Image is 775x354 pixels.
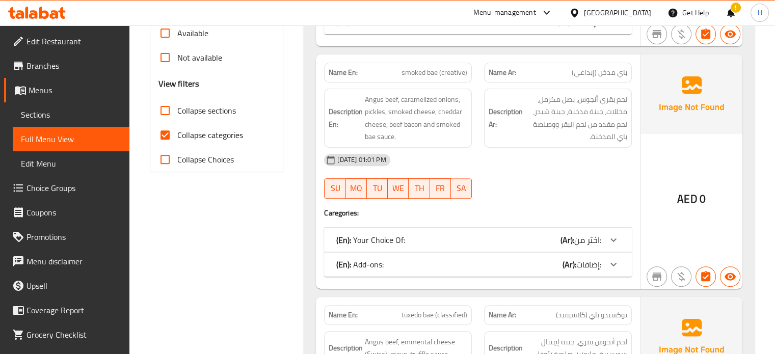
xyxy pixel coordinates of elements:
[13,102,129,127] a: Sections
[26,329,121,341] span: Grocery Checklist
[336,257,351,272] b: (En):
[720,24,740,44] button: Available
[584,7,651,18] div: [GEOGRAPHIC_DATA]
[324,208,632,218] h4: Caregories:
[158,78,200,90] h3: View filters
[560,232,574,248] b: (Ar):
[26,304,121,316] span: Coverage Report
[177,51,222,64] span: Not available
[365,93,467,143] span: Angus beef, caramelized onions, pickles, smoked cheese, cheddar cheese, beef bacon and smoked bae...
[640,55,742,134] img: Ae5nvW7+0k+MAAAAAElFTkSuQmCC
[671,266,691,287] button: Purchased item
[329,105,363,130] strong: Description En:
[26,280,121,292] span: Upsell
[329,181,341,196] span: SU
[402,67,467,78] span: smoked bae (creative)
[26,35,121,47] span: Edit Restaurant
[700,189,706,209] span: 0
[409,178,430,199] button: TH
[13,127,129,151] a: Full Menu View
[696,24,716,44] button: Has choices
[21,108,121,121] span: Sections
[336,258,384,270] p: Add-ons:
[367,178,388,199] button: TU
[336,234,405,246] p: Your Choice Of:
[350,181,363,196] span: MO
[4,29,129,53] a: Edit Restaurant
[696,266,716,287] button: Has choices
[757,7,762,18] span: H
[430,178,451,199] button: FR
[324,178,345,199] button: SU
[4,249,129,274] a: Menu disclaimer
[329,310,358,320] strong: Name En:
[4,274,129,298] a: Upsell
[324,252,632,277] div: (En): Add-ons:(Ar):إضافات:
[455,181,468,196] span: SA
[21,157,121,170] span: Edit Menu
[4,78,129,102] a: Menus
[21,133,121,145] span: Full Menu View
[13,151,129,176] a: Edit Menu
[677,189,697,209] span: AED
[26,60,121,72] span: Branches
[402,310,467,320] span: tuxedo bae (classified)
[336,16,384,28] p: Add-ons:
[671,24,691,44] button: Purchased item
[4,322,129,347] a: Grocery Checklist
[346,178,367,199] button: MO
[489,67,516,78] strong: Name Ar:
[473,7,536,19] div: Menu-management
[26,182,121,194] span: Choice Groups
[572,67,627,78] span: باي مدخن (إبداعي)
[647,266,667,287] button: Not branch specific item
[4,200,129,225] a: Coupons
[324,228,632,252] div: (En): Your Choice Of:(Ar):اختر من:
[489,105,523,130] strong: Description Ar:
[720,266,740,287] button: Available
[413,181,425,196] span: TH
[4,53,129,78] a: Branches
[371,181,384,196] span: TU
[556,310,627,320] span: توكسيدو باي (كلاسيفيد)
[451,178,472,199] button: SA
[26,206,121,219] span: Coupons
[177,153,234,166] span: Collapse Choices
[434,181,447,196] span: FR
[336,232,351,248] b: (En):
[177,27,208,39] span: Available
[489,310,516,320] strong: Name Ar:
[4,225,129,249] a: Promotions
[333,155,390,165] span: [DATE] 01:01 PM
[647,24,667,44] button: Not branch specific item
[4,298,129,322] a: Coverage Report
[388,178,409,199] button: WE
[177,104,236,117] span: Collapse sections
[26,255,121,267] span: Menu disclaimer
[26,231,121,243] span: Promotions
[563,257,576,272] b: (Ar):
[525,93,627,143] span: لحم بقري أنجوس، بصل مكرمل، مخللات، جبنة مدخنة، جبنة شيدر، لحم مقدد من لحم البقر ووصلصة باي المدخنة.
[329,67,358,78] strong: Name En:
[29,84,121,96] span: Menus
[177,129,243,141] span: Collapse categories
[392,181,405,196] span: WE
[574,232,601,248] span: اختر من:
[4,176,129,200] a: Choice Groups
[576,257,601,272] span: إضافات:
